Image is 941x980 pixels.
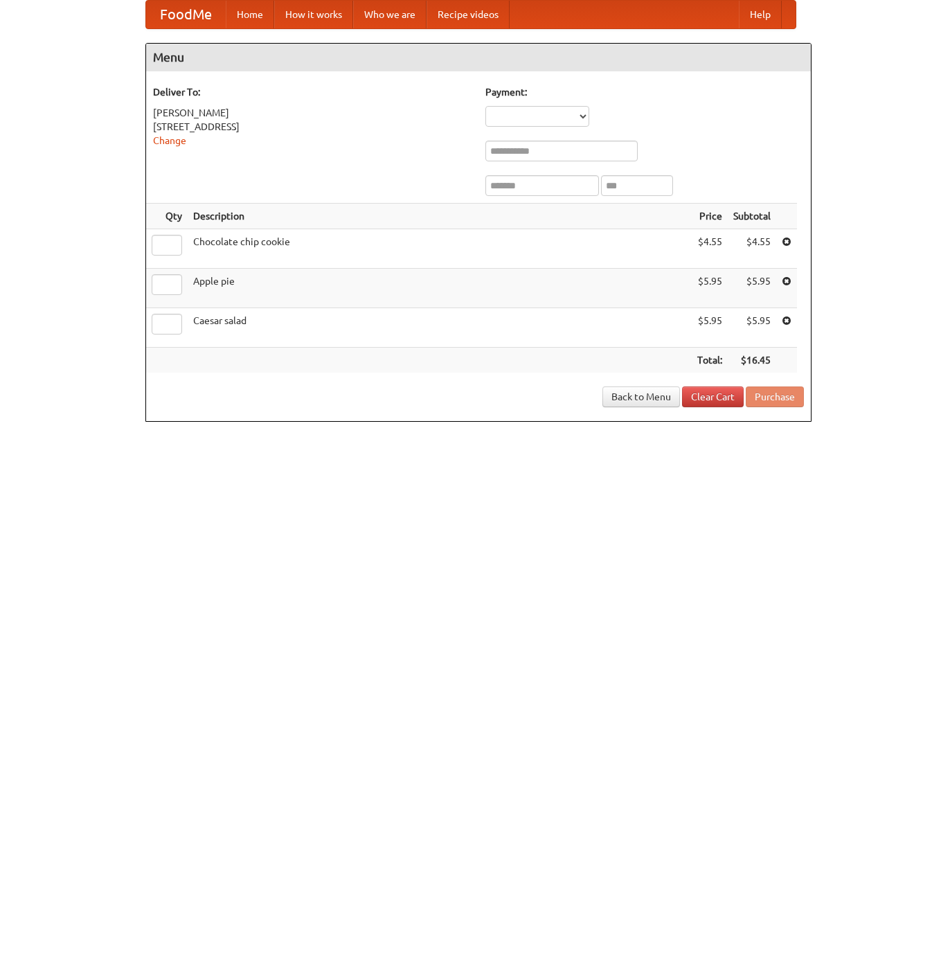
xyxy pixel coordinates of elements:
[188,269,692,308] td: Apple pie
[188,204,692,229] th: Description
[153,135,186,146] a: Change
[692,269,728,308] td: $5.95
[226,1,274,28] a: Home
[274,1,353,28] a: How it works
[146,44,811,71] h4: Menu
[728,229,776,269] td: $4.55
[692,204,728,229] th: Price
[602,386,680,407] a: Back to Menu
[739,1,782,28] a: Help
[146,1,226,28] a: FoodMe
[728,269,776,308] td: $5.95
[728,348,776,373] th: $16.45
[728,204,776,229] th: Subtotal
[692,308,728,348] td: $5.95
[188,229,692,269] td: Chocolate chip cookie
[692,348,728,373] th: Total:
[353,1,427,28] a: Who we are
[427,1,510,28] a: Recipe videos
[728,308,776,348] td: $5.95
[692,229,728,269] td: $4.55
[746,386,804,407] button: Purchase
[188,308,692,348] td: Caesar salad
[485,85,804,99] h5: Payment:
[153,106,472,120] div: [PERSON_NAME]
[146,204,188,229] th: Qty
[682,386,744,407] a: Clear Cart
[153,120,472,134] div: [STREET_ADDRESS]
[153,85,472,99] h5: Deliver To:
